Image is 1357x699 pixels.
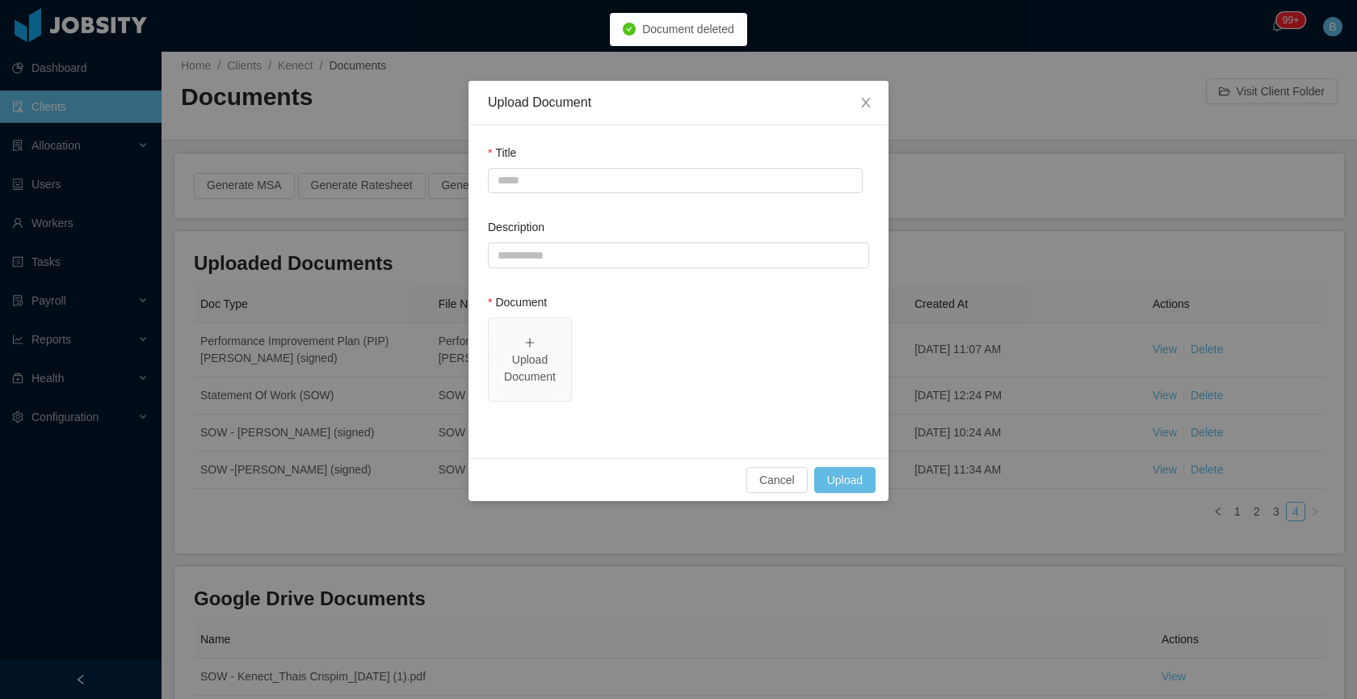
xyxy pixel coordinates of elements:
span: Document deleted [642,23,734,36]
button: Cancel [746,467,808,493]
i: icon: plus [524,337,536,348]
i: icon: close [859,96,872,109]
label: Description [488,221,544,234]
div: Upload Document [495,352,565,385]
button: Close [843,81,889,126]
input: Description [488,242,869,268]
label: Title [488,146,516,159]
span: icon: plusUpload Document [489,318,571,401]
button: Upload [814,467,876,493]
div: Upload Document [488,94,869,112]
i: icon: check-circle [623,23,636,36]
input: Title [488,168,863,193]
label: Document [488,296,547,309]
